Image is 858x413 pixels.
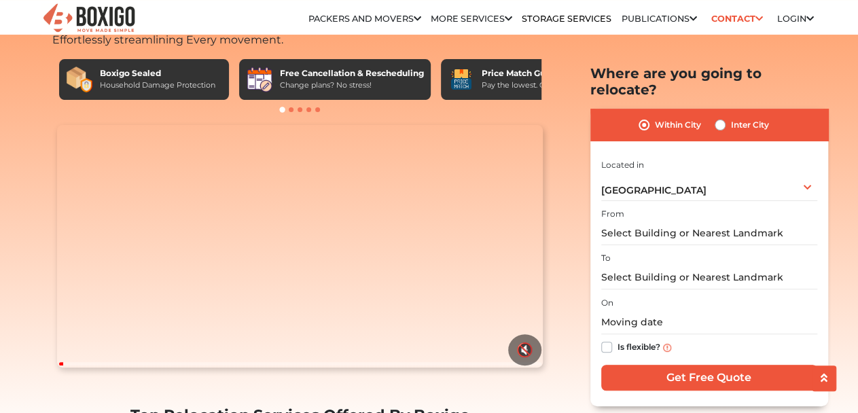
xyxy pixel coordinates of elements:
[66,66,93,93] img: Boxigo Sealed
[100,79,215,91] div: Household Damage Protection
[590,65,828,98] h2: Where are you going to relocate?
[431,14,512,24] a: More services
[308,14,421,24] a: Packers and Movers
[57,125,543,368] video: Your browser does not support the video tag.
[601,158,644,170] label: Located in
[601,266,817,289] input: Select Building or Nearest Landmark
[482,67,585,79] div: Price Match Guarantee
[280,79,424,91] div: Change plans? No stress!
[601,310,817,334] input: Moving date
[601,208,624,220] label: From
[707,8,767,29] a: Contact
[601,365,817,391] input: Get Free Quote
[663,343,671,351] img: info
[522,14,611,24] a: Storage Services
[812,365,836,391] button: scroll up
[622,14,697,24] a: Publications
[601,184,707,196] span: [GEOGRAPHIC_DATA]
[731,117,769,133] label: Inter City
[508,334,541,365] button: 🔇
[41,2,137,35] img: Boxigo
[482,79,585,91] div: Pay the lowest. Guaranteed!
[100,67,215,79] div: Boxigo Sealed
[776,14,813,24] a: Login
[448,66,475,93] img: Price Match Guarantee
[280,67,424,79] div: Free Cancellation & Rescheduling
[618,339,660,353] label: Is flexible?
[246,66,273,93] img: Free Cancellation & Rescheduling
[655,117,701,133] label: Within City
[601,252,611,264] label: To
[601,221,817,245] input: Select Building or Nearest Landmark
[52,33,283,46] span: Effortlessly streamlining Every movement.
[601,297,613,309] label: On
